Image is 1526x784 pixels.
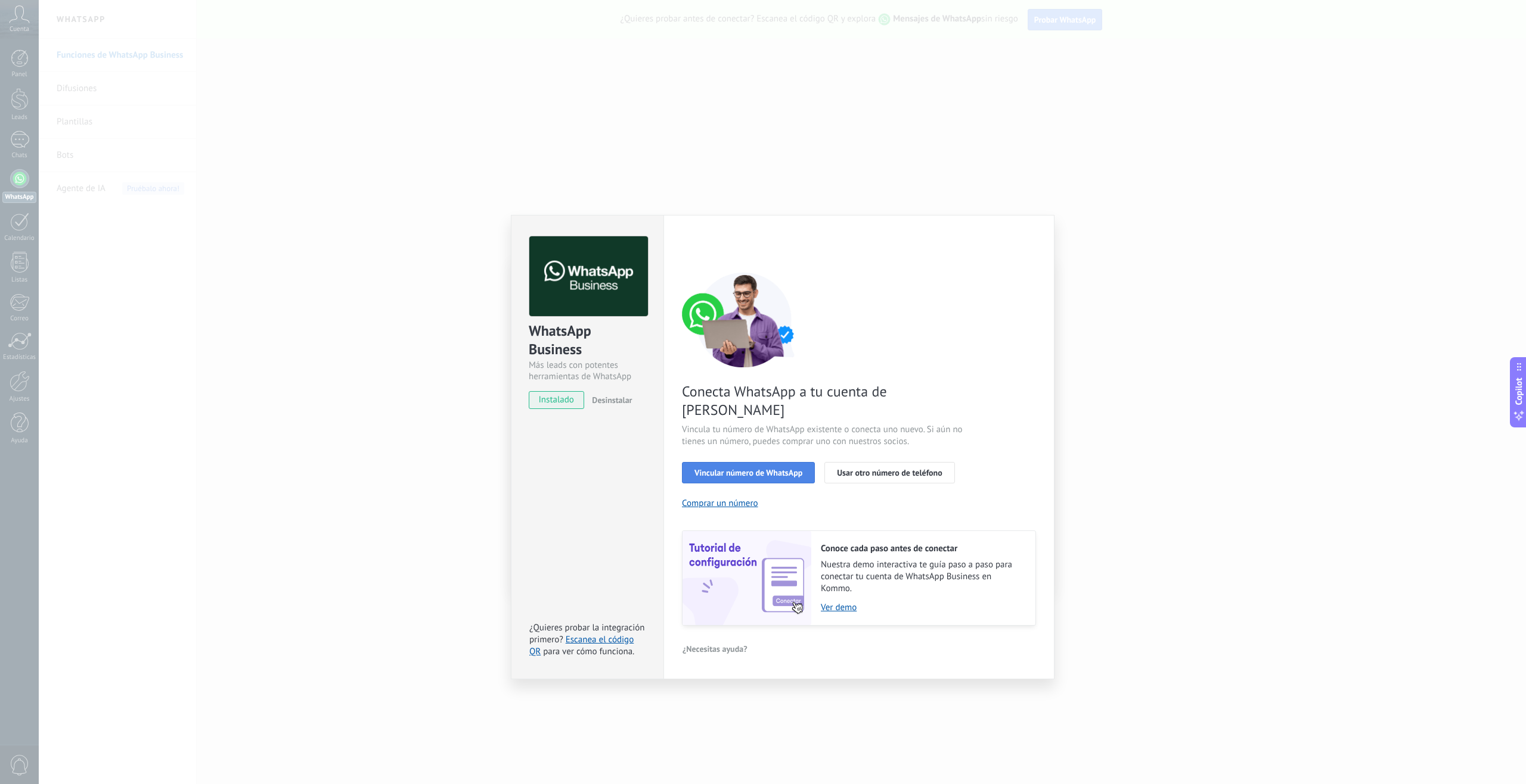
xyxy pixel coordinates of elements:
span: Vincula tu número de WhatsApp existente o conecta uno nuevo. Si aún no tienes un número, puedes c... [682,424,966,448]
button: Usar otro número de teléfono [824,462,954,483]
img: connect number [682,272,807,367]
span: Nuestra demo interactiva te guía paso a paso para conectar tu cuenta de WhatsApp Business en Kommo. [821,559,1023,595]
img: logo_main.png [529,236,648,317]
button: Desinstalar [587,391,632,409]
span: Vincular número de WhatsApp [694,468,802,477]
span: Copilot [1513,377,1525,405]
span: Usar otro número de teléfono [837,468,942,477]
span: Conecta WhatsApp a tu cuenta de [PERSON_NAME] [682,382,966,419]
button: Comprar un número [682,498,758,509]
h2: Conoce cada paso antes de conectar [821,543,1023,554]
div: WhatsApp Business [529,321,646,360]
a: Ver demo [821,602,1023,613]
div: Más leads con potentes herramientas de WhatsApp [529,360,646,382]
span: Desinstalar [592,395,632,405]
span: instalado [529,391,584,409]
button: Vincular número de WhatsApp [682,462,815,483]
a: Escanea el código QR [529,634,634,657]
button: ¿Necesitas ayuda? [682,640,748,658]
span: ¿Quieres probar la integración primero? [529,622,645,645]
span: ¿Necesitas ayuda? [683,645,748,653]
span: para ver cómo funciona. [543,646,634,657]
